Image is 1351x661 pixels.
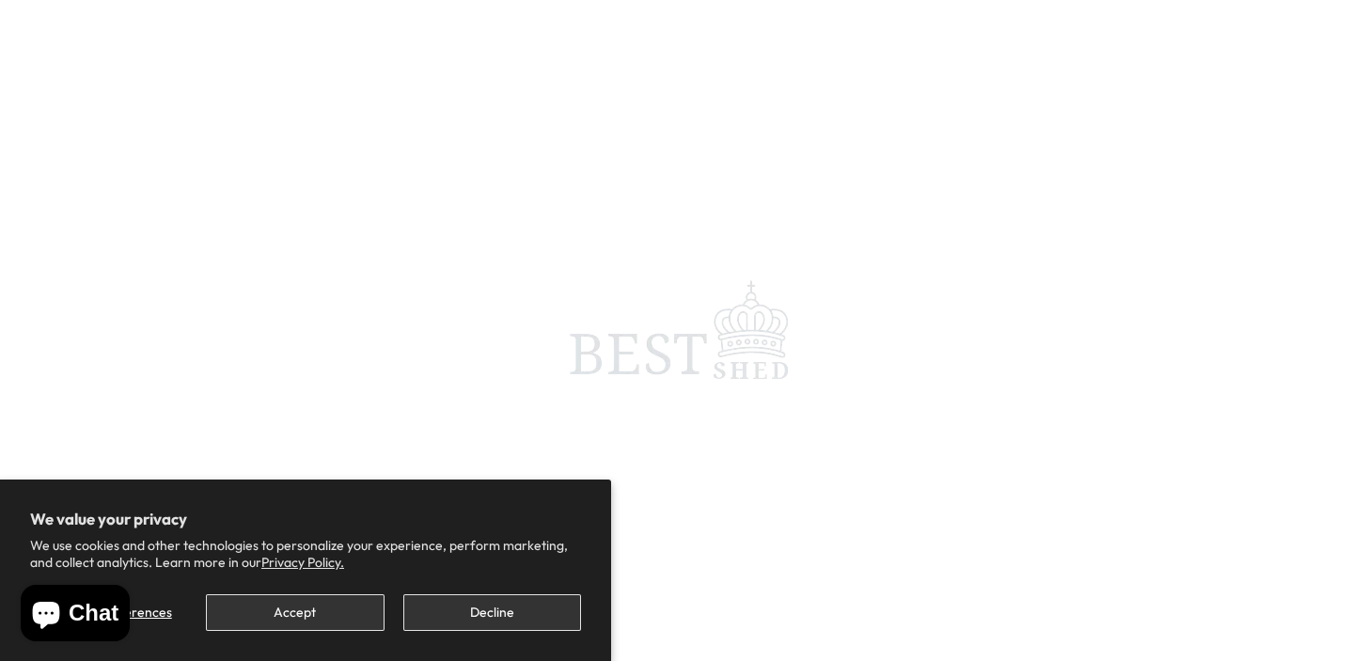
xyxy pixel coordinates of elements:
[30,510,581,528] h2: We value your privacy
[15,585,135,646] inbox-online-store-chat: Shopify online store chat
[206,594,384,631] button: Accept
[261,554,344,571] a: Privacy Policy.
[403,594,581,631] button: Decline
[30,537,581,571] p: We use cookies and other technologies to personalize your experience, perform marketing, and coll...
